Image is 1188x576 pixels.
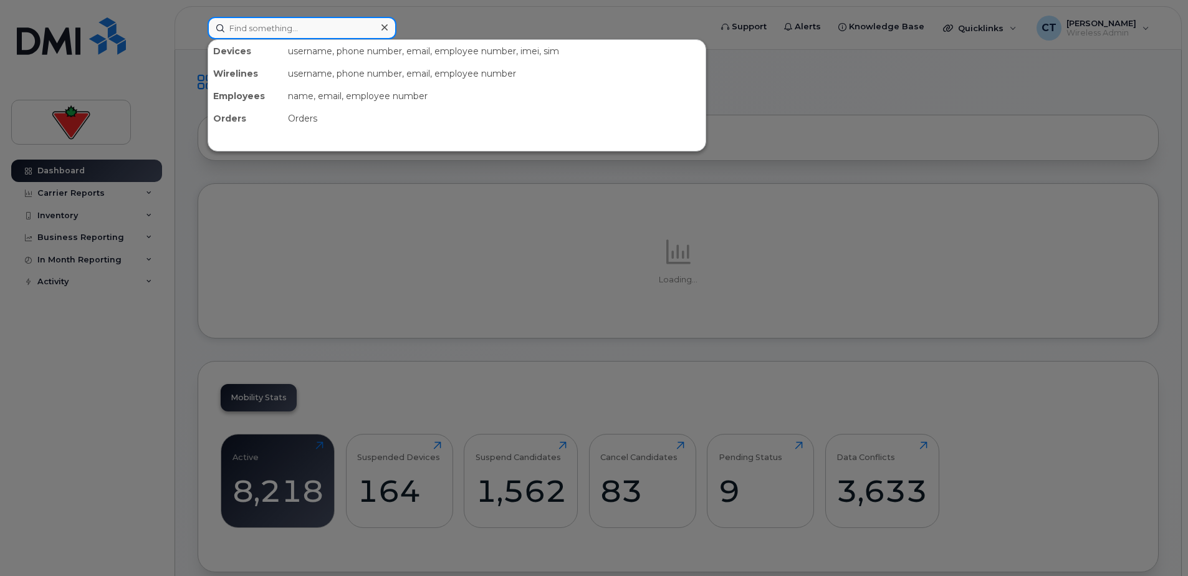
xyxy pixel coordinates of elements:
[283,107,706,130] div: Orders
[208,85,283,107] div: Employees
[208,40,283,62] div: Devices
[208,107,283,130] div: Orders
[283,40,706,62] div: username, phone number, email, employee number, imei, sim
[283,85,706,107] div: name, email, employee number
[208,62,283,85] div: Wirelines
[283,62,706,85] div: username, phone number, email, employee number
